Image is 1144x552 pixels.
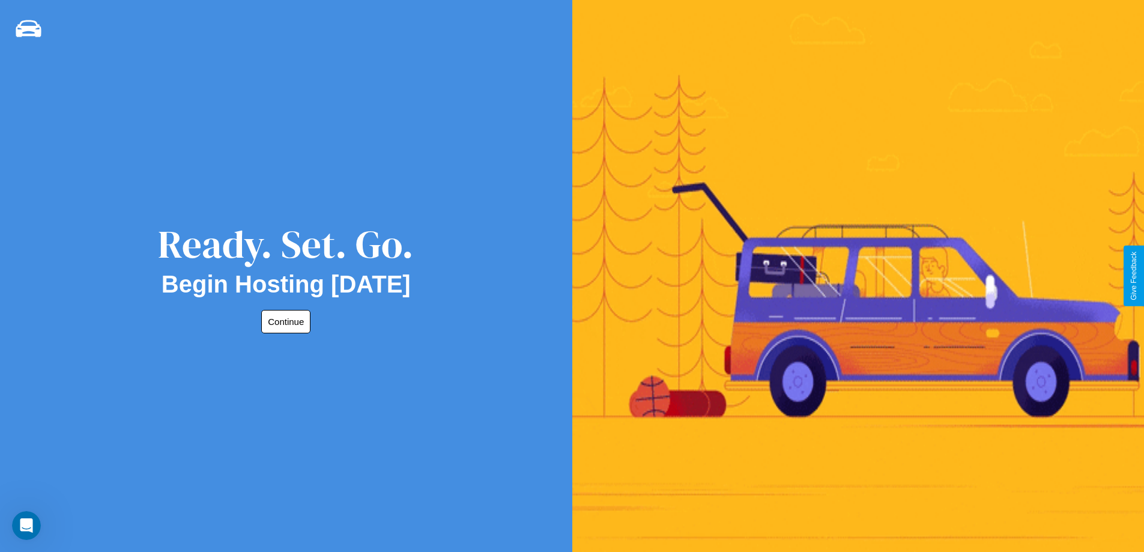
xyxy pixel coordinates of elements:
h2: Begin Hosting [DATE] [162,271,411,298]
div: Give Feedback [1130,252,1138,300]
div: Ready. Set. Go. [158,217,414,271]
iframe: Intercom live chat [12,511,41,540]
button: Continue [261,310,310,333]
